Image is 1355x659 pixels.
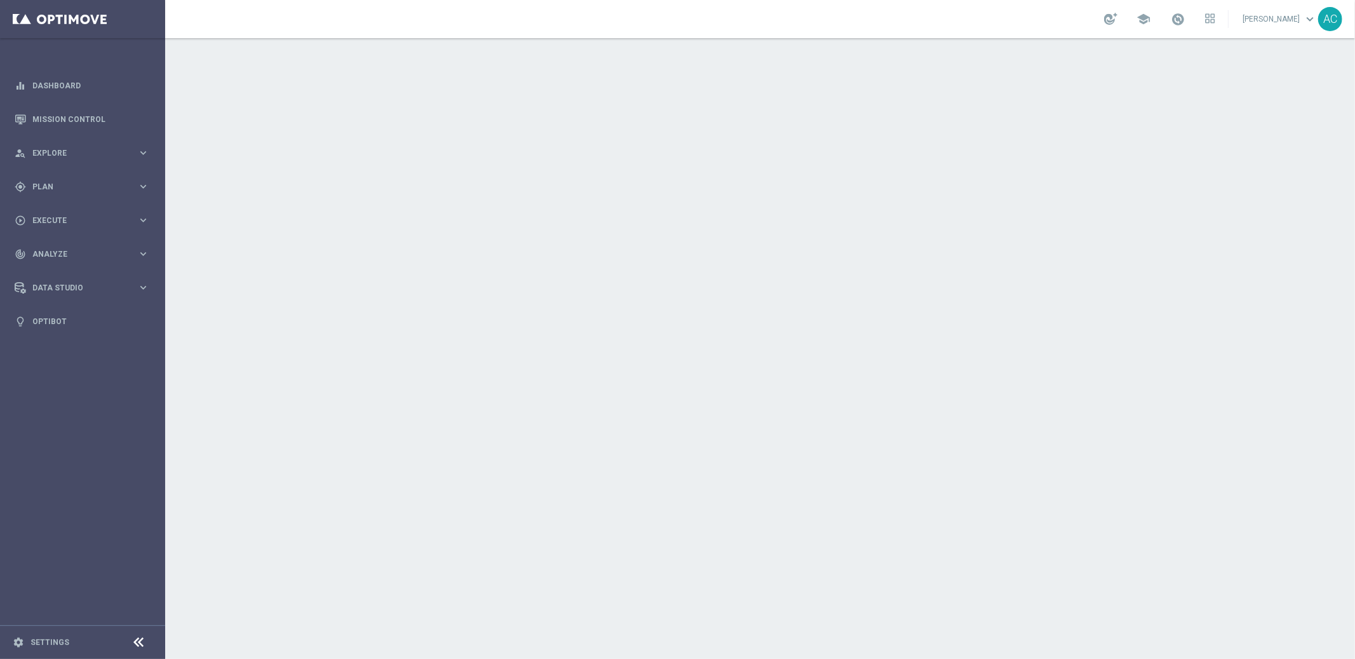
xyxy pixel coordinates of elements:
[1136,12,1150,26] span: school
[15,102,149,136] div: Mission Control
[137,248,149,260] i: keyboard_arrow_right
[137,180,149,193] i: keyboard_arrow_right
[15,181,137,193] div: Plan
[137,147,149,159] i: keyboard_arrow_right
[32,69,149,102] a: Dashboard
[137,282,149,294] i: keyboard_arrow_right
[32,149,137,157] span: Explore
[13,637,24,648] i: settings
[32,250,137,258] span: Analyze
[15,80,26,92] i: equalizer
[15,248,137,260] div: Analyze
[1241,10,1318,29] a: [PERSON_NAME]keyboard_arrow_down
[137,214,149,226] i: keyboard_arrow_right
[15,69,149,102] div: Dashboard
[14,182,150,192] button: gps_fixed Plan keyboard_arrow_right
[1318,7,1342,31] div: AC
[15,181,26,193] i: gps_fixed
[15,215,26,226] i: play_circle_outline
[15,304,149,338] div: Optibot
[15,147,26,159] i: person_search
[15,282,137,294] div: Data Studio
[30,639,69,646] a: Settings
[14,316,150,327] button: lightbulb Optibot
[14,148,150,158] button: person_search Explore keyboard_arrow_right
[14,215,150,226] button: play_circle_outline Execute keyboard_arrow_right
[14,249,150,259] button: track_changes Analyze keyboard_arrow_right
[15,147,137,159] div: Explore
[32,284,137,292] span: Data Studio
[14,81,150,91] button: equalizer Dashboard
[15,215,137,226] div: Execute
[15,316,26,327] i: lightbulb
[32,217,137,224] span: Execute
[32,102,149,136] a: Mission Control
[14,283,150,293] button: Data Studio keyboard_arrow_right
[32,183,137,191] span: Plan
[1303,12,1317,26] span: keyboard_arrow_down
[14,114,150,125] button: Mission Control
[15,248,26,260] i: track_changes
[32,304,149,338] a: Optibot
